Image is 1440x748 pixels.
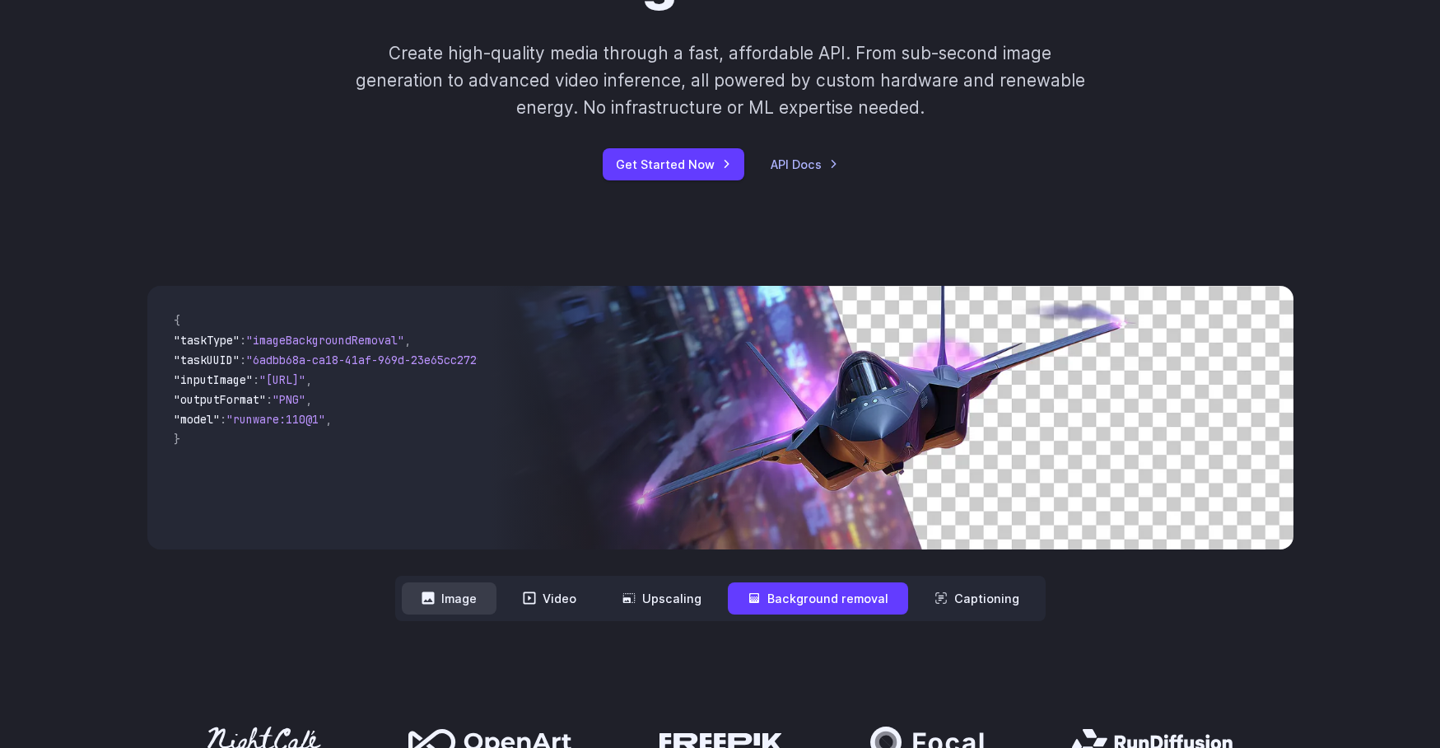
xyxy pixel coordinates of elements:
button: Upscaling [603,582,721,615]
button: Captioning [915,582,1039,615]
span: , [325,412,332,427]
span: "outputFormat" [174,392,266,407]
span: { [174,313,180,328]
span: : [240,333,246,348]
button: Video [503,582,596,615]
p: Create high-quality media through a fast, affordable API. From sub-second image generation to adv... [353,40,1087,122]
img: Futuristic stealth jet streaking through a neon-lit cityscape with glowing purple exhaust [491,286,1293,549]
span: "taskType" [174,333,240,348]
span: } [174,432,180,446]
span: "[URL]" [259,372,305,387]
span: : [266,392,273,407]
span: "taskUUID" [174,353,240,367]
span: : [240,353,246,367]
a: Get Started Now [603,148,744,180]
span: : [253,372,259,387]
span: "6adbb68a-ca18-41af-969d-23e65cc2729c" [246,353,496,367]
span: "inputImage" [174,372,253,387]
button: Image [402,582,496,615]
span: , [305,392,312,407]
span: : [220,412,226,427]
a: API Docs [771,155,838,174]
button: Background removal [728,582,908,615]
span: "runware:110@1" [226,412,325,427]
span: "PNG" [273,392,305,407]
span: "imageBackgroundRemoval" [246,333,404,348]
span: , [305,372,312,387]
span: , [404,333,411,348]
span: "model" [174,412,220,427]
